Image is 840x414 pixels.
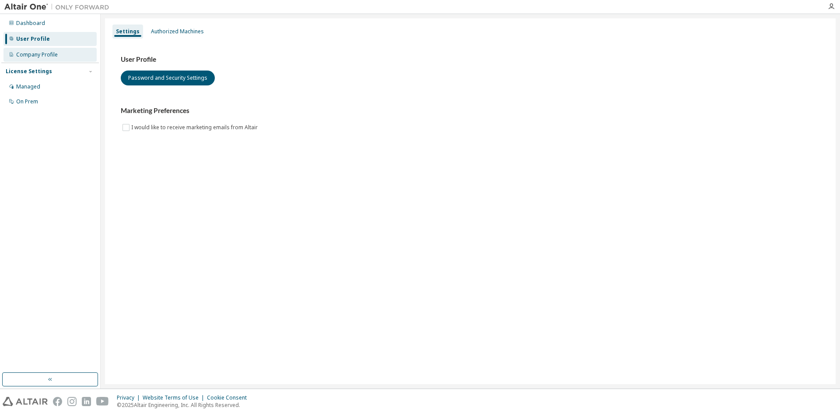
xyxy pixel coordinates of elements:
img: facebook.svg [53,397,62,406]
div: License Settings [6,68,52,75]
div: Privacy [117,394,143,401]
div: Managed [16,83,40,90]
img: instagram.svg [67,397,77,406]
img: youtube.svg [96,397,109,406]
div: Authorized Machines [151,28,204,35]
div: Dashboard [16,20,45,27]
div: Company Profile [16,51,58,58]
div: Website Terms of Use [143,394,207,401]
label: I would like to receive marketing emails from Altair [131,122,259,133]
h3: Marketing Preferences [121,106,820,115]
p: © 2025 Altair Engineering, Inc. All Rights Reserved. [117,401,252,409]
h3: User Profile [121,55,820,64]
div: Settings [116,28,140,35]
button: Password and Security Settings [121,71,215,85]
img: linkedin.svg [82,397,91,406]
div: User Profile [16,35,50,42]
div: On Prem [16,98,38,105]
div: Cookie Consent [207,394,252,401]
img: altair_logo.svg [3,397,48,406]
img: Altair One [4,3,114,11]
